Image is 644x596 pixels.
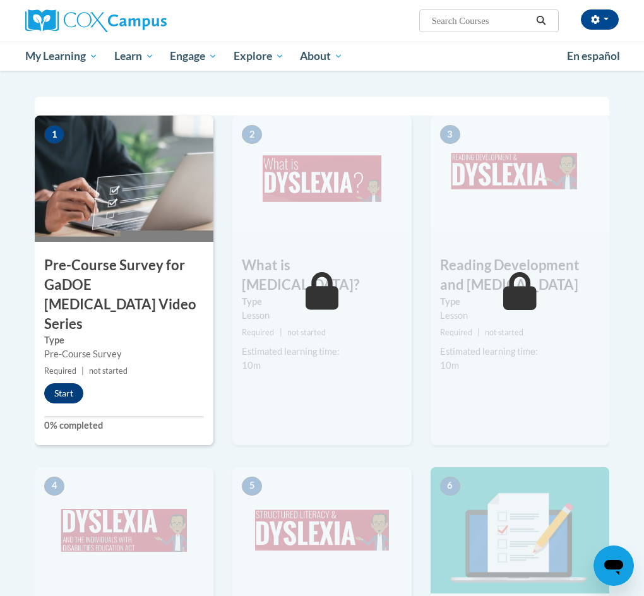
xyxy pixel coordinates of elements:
label: Type [242,295,402,309]
img: Course Image [232,116,411,242]
a: En español [559,43,628,69]
h3: Reading Development and [MEDICAL_DATA] [431,256,609,295]
label: Type [440,295,600,309]
span: | [280,328,282,337]
label: 0% completed [44,419,204,432]
span: Required [44,366,76,376]
a: My Learning [17,42,106,71]
div: Lesson [242,309,402,323]
span: 5 [242,477,262,496]
div: Estimated learning time: [242,345,402,359]
span: 1 [44,125,64,144]
h3: What is [MEDICAL_DATA]? [232,256,411,295]
img: Course Image [232,467,411,593]
span: 10m [242,360,261,371]
img: Course Image [35,467,213,593]
h3: Pre-Course Survey for GaDOE [MEDICAL_DATA] Video Series [35,256,213,333]
span: 2 [242,125,262,144]
span: 10m [440,360,459,371]
span: | [81,366,84,376]
span: not started [287,328,326,337]
span: Explore [234,49,284,64]
span: My Learning [25,49,98,64]
a: Cox Campus [25,9,210,32]
img: Course Image [35,116,213,242]
iframe: Button to launch messaging window [593,545,634,586]
img: Course Image [431,116,609,242]
span: Required [242,328,274,337]
span: not started [89,366,128,376]
span: Required [440,328,472,337]
button: Start [44,383,83,403]
a: Explore [225,42,292,71]
span: 4 [44,477,64,496]
div: Main menu [16,42,628,71]
button: Search [532,13,551,28]
input: Search Courses [431,13,532,28]
img: Cox Campus [25,9,167,32]
div: Estimated learning time: [440,345,600,359]
a: Engage [162,42,225,71]
a: Learn [106,42,162,71]
button: Account Settings [581,9,619,30]
label: Type [44,333,204,347]
span: En español [567,49,620,63]
span: | [477,328,480,337]
div: Lesson [440,309,600,323]
img: Course Image [431,467,609,593]
span: Learn [114,49,154,64]
span: Engage [170,49,217,64]
span: 3 [440,125,460,144]
a: About [292,42,352,71]
span: 6 [440,477,460,496]
span: About [300,49,343,64]
span: not started [485,328,523,337]
div: Pre-Course Survey [44,347,204,361]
